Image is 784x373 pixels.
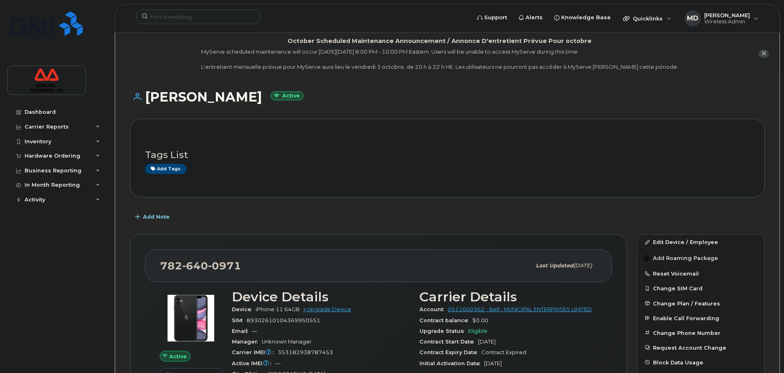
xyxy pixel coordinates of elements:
[145,150,750,160] h3: Tags List
[472,317,488,323] span: $0.00
[145,164,186,174] a: Add tags
[484,360,502,366] span: [DATE]
[160,260,241,272] span: 782
[232,289,410,304] h3: Device Details
[637,235,764,249] a: Edit Device / Employee
[130,90,765,104] h1: [PERSON_NAME]
[232,360,275,366] span: Active IMEI
[637,266,764,281] button: Reset Voicemail
[256,306,300,312] span: iPhone 11 64GB
[419,328,468,334] span: Upgrade Status
[468,328,487,334] span: Eligible
[270,91,304,101] small: Active
[644,255,718,263] span: Add Roaming Package
[637,296,764,311] button: Change Plan / Features
[208,260,241,272] span: 0971
[536,262,573,269] span: Last updated
[481,349,526,355] span: Contract Expired
[419,289,597,304] h3: Carrier Details
[448,306,592,312] a: 0511000362 - Bell - MUNICIPAL ENTERPRISES LIMITED
[232,317,247,323] span: SIM
[169,353,187,360] span: Active
[637,326,764,340] button: Change Phone Number
[252,328,257,334] span: —
[143,213,170,221] span: Add Note
[166,294,215,343] img: iPhone_11.jpg
[232,328,252,334] span: Email
[262,339,312,345] span: Unknown Manager
[419,339,478,345] span: Contract Start Date
[247,317,320,323] span: 89302610104369950551
[637,355,764,370] button: Block Data Usage
[278,349,333,355] span: 353182938787453
[653,300,720,306] span: Change Plan / Features
[759,50,769,58] button: close notification
[419,360,484,366] span: Initial Activation Date
[637,281,764,296] button: Change SIM Card
[419,306,448,312] span: Account
[232,306,256,312] span: Device
[419,349,481,355] span: Contract Expiry Date
[201,48,678,71] div: MyServe scheduled maintenance will occur [DATE][DATE] 8:00 PM - 10:00 PM Eastern. Users will be u...
[637,311,764,326] button: Enable Call Forwarding
[653,315,719,321] span: Enable Call Forwarding
[275,360,281,366] span: —
[232,339,262,345] span: Manager
[637,340,764,355] button: Request Account Change
[288,37,591,45] div: October Scheduled Maintenance Announcement / Annonce D'entretient Prévue Pour octobre
[637,249,764,266] button: Add Roaming Package
[182,260,208,272] span: 640
[419,317,472,323] span: Contract balance
[232,349,278,355] span: Carrier IMEI
[573,262,592,269] span: [DATE]
[130,210,177,224] button: Add Note
[478,339,496,345] span: [DATE]
[303,306,351,312] a: + Upgrade Device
